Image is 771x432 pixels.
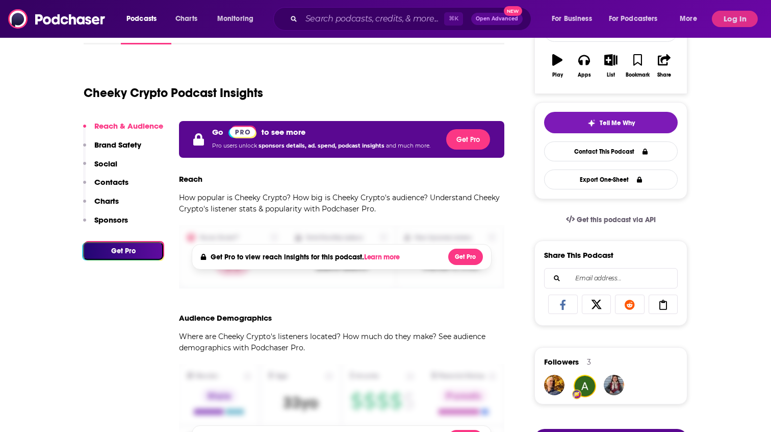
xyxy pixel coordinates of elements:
div: Search podcasts, credits, & more... [283,7,541,31]
a: Share on Facebook [548,295,578,314]
button: Learn more [364,253,403,261]
img: tell me why sparkle [587,119,596,127]
button: Social [83,159,117,178]
button: Open AdvancedNew [471,13,523,25]
a: Charts [169,11,203,27]
div: Bookmark [626,72,650,78]
h3: Reach [179,174,202,184]
button: Contacts [83,177,128,196]
a: Share on X/Twitter [582,295,611,314]
span: For Business [552,12,592,26]
p: Go [212,127,223,137]
input: Email address... [553,269,669,288]
p: Sponsors [94,215,128,225]
button: Export One-Sheet [544,170,678,189]
img: wade7david [544,375,564,395]
a: Get this podcast via API [558,207,664,232]
h3: Audience Demographics [179,313,272,323]
p: to see more [262,127,305,137]
img: Podchaser - Follow, Share and Rate Podcasts [8,9,106,29]
span: Monitoring [217,12,253,26]
button: open menu [210,11,267,27]
h3: Share This Podcast [544,250,613,260]
button: Reach & Audience [83,121,163,140]
button: Get Pro [83,242,163,260]
p: Brand Safety [94,140,141,150]
span: New [504,6,522,16]
button: Get Pro [446,129,490,150]
p: How popular is Cheeky Crypto? How big is Cheeky Crypto's audience? Understand Cheeky Crypto's lis... [179,192,504,214]
button: Get Pro [448,249,483,265]
button: List [598,47,624,84]
div: Apps [578,72,591,78]
img: alex9eddy [575,376,595,396]
div: Play [552,72,563,78]
button: Brand Safety [83,140,141,159]
span: sponsors details, ad. spend, podcast insights [259,142,386,149]
div: List [607,72,615,78]
button: Play [544,47,571,84]
span: More [680,12,697,26]
p: Pro users unlock and much more. [212,138,430,154]
img: Podchaser Pro [228,126,256,138]
a: Pro website [228,125,256,138]
span: ⌘ K [444,12,463,26]
button: Charts [83,196,119,215]
p: Social [94,159,117,169]
p: Contacts [94,177,128,187]
img: susan2pumpkin [604,375,624,395]
a: Copy Link [649,295,678,314]
input: Search podcasts, credits, & more... [301,11,444,27]
button: open menu [119,11,170,27]
button: Bookmark [624,47,651,84]
a: Contact This Podcast [544,141,678,161]
button: open menu [602,11,673,27]
div: Share [657,72,671,78]
p: Where are Cheeky Crypto's listeners located? How much do they make? See audience demographics wit... [179,331,504,353]
span: Followers [544,357,579,367]
button: Log In [712,11,758,27]
h1: Cheeky Crypto Podcast Insights [84,85,263,101]
p: Reach & Audience [94,121,163,131]
a: Share on Reddit [615,295,645,314]
span: For Podcasters [609,12,658,26]
button: tell me why sparkleTell Me Why [544,112,678,133]
p: Charts [94,196,119,206]
button: open menu [673,11,710,27]
span: Get this podcast via API [577,215,656,224]
div: 3 [587,357,591,367]
button: Share [651,47,678,84]
button: Sponsors [83,215,128,234]
h4: Get Pro to view reach insights for this podcast. [211,253,403,261]
span: Tell Me Why [600,119,635,127]
span: Charts [175,12,197,26]
div: Search followers [544,268,678,289]
button: Apps [571,47,597,84]
img: User Badge Icon [572,389,582,399]
span: Podcasts [126,12,157,26]
button: open menu [545,11,605,27]
span: Open Advanced [476,16,518,21]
